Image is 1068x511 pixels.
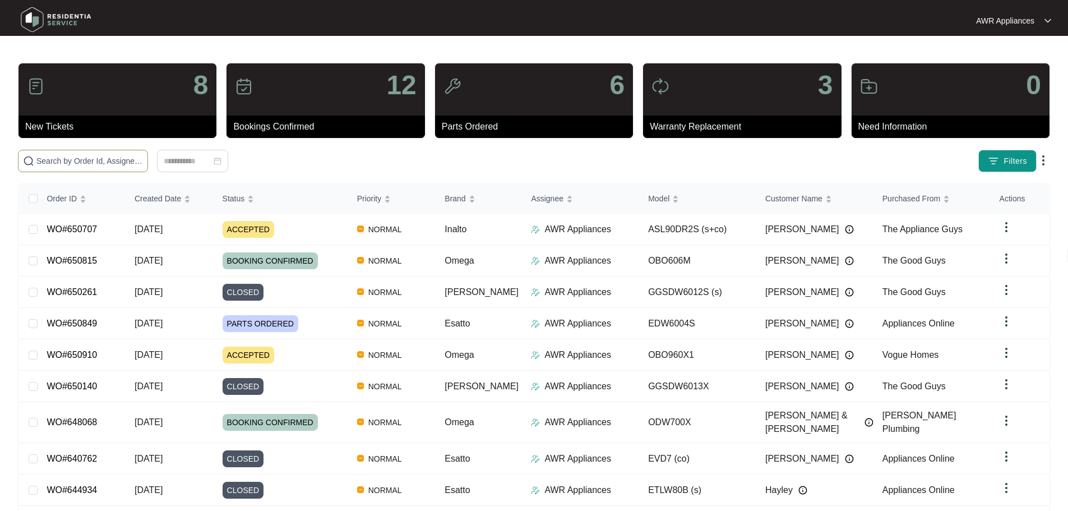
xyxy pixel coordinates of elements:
th: Status [214,184,348,214]
span: Appliances Online [882,454,955,463]
span: Filters [1004,155,1027,167]
th: Brand [436,184,522,214]
p: AWR Appliances [544,416,611,429]
img: Vercel Logo [357,225,364,232]
span: Created Date [135,192,181,205]
p: AWR Appliances [544,484,611,497]
span: Assignee [531,192,563,205]
p: Need Information [858,120,1049,133]
span: Omega [445,256,474,265]
img: Info icon [864,418,873,427]
img: icon [651,77,669,95]
button: filter iconFilters [978,150,1037,172]
p: 3 [818,72,833,99]
img: icon [27,77,45,95]
span: [PERSON_NAME] [765,317,839,330]
span: ACCEPTED [223,347,274,363]
span: NORMAL [364,416,406,429]
th: Actions [991,184,1049,214]
span: [DATE] [135,417,163,427]
span: Omega [445,417,474,427]
td: ASL90DR2S (s+co) [639,214,756,245]
span: The Good Guys [882,287,946,297]
img: Info icon [798,486,807,495]
span: Customer Name [765,192,822,205]
img: residentia service logo [17,3,95,36]
img: dropdown arrow [1037,154,1050,167]
span: Esatto [445,485,470,495]
span: [PERSON_NAME] [765,348,839,362]
span: Order ID [47,192,77,205]
td: ETLW80B (s) [639,475,756,506]
p: Parts Ordered [442,120,633,133]
img: dropdown arrow [1000,450,1013,463]
span: [PERSON_NAME] [765,223,839,236]
p: 0 [1026,72,1041,99]
span: The Good Guys [882,256,946,265]
img: Vercel Logo [357,320,364,326]
img: Assigner Icon [531,319,540,328]
img: Assigner Icon [531,256,540,265]
span: [PERSON_NAME] [765,254,839,268]
span: Purchased From [882,192,940,205]
a: WO#644934 [47,485,97,495]
span: Hayley [765,484,793,497]
th: Created Date [126,184,214,214]
a: WO#650910 [47,350,97,360]
img: Info icon [845,454,854,463]
span: [DATE] [135,485,163,495]
img: Vercel Logo [357,486,364,493]
p: 8 [193,72,209,99]
p: AWR Appliances [976,15,1034,26]
img: dropdown arrow [1000,315,1013,328]
span: Omega [445,350,474,360]
span: Model [648,192,669,205]
span: CLOSED [223,284,264,301]
span: Inalto [445,224,466,234]
span: The Appliance Guys [882,224,963,234]
a: WO#650815 [47,256,97,265]
span: CLOSED [223,378,264,395]
span: [DATE] [135,319,163,328]
p: AWR Appliances [544,223,611,236]
a: WO#648068 [47,417,97,427]
span: The Good Guys [882,381,946,391]
p: AWR Appliances [544,380,611,393]
p: AWR Appliances [544,452,611,466]
td: OBO960X1 [639,339,756,371]
span: CLOSED [223,450,264,467]
th: Customer Name [756,184,873,214]
span: NORMAL [364,484,406,497]
img: Assigner Icon [531,382,540,391]
span: [PERSON_NAME] [445,381,519,391]
p: New Tickets [25,120,216,133]
span: Esatto [445,319,470,328]
img: dropdown arrow [1000,220,1013,234]
img: Assigner Icon [531,454,540,463]
a: WO#650261 [47,287,97,297]
span: [PERSON_NAME] [765,452,839,466]
span: NORMAL [364,317,406,330]
img: Assigner Icon [531,351,540,360]
img: dropdown arrow [1000,378,1013,391]
span: Appliances Online [882,319,955,328]
a: WO#650140 [47,381,97,391]
td: GGSDW6012S (s) [639,277,756,308]
img: search-icon [23,155,34,167]
span: [DATE] [135,381,163,391]
img: Info icon [845,319,854,328]
th: Purchased From [873,184,991,214]
span: Esatto [445,454,470,463]
span: Brand [445,192,465,205]
input: Search by Order Id, Assignee Name, Customer Name, Brand and Model [36,155,143,167]
img: Vercel Logo [357,288,364,295]
img: Info icon [845,382,854,391]
p: 12 [386,72,416,99]
span: [DATE] [135,287,163,297]
span: Status [223,192,245,205]
img: Vercel Logo [357,257,364,264]
span: [DATE] [135,224,163,234]
p: 6 [609,72,625,99]
td: EDW6004S [639,308,756,339]
img: Assigner Icon [531,418,540,427]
